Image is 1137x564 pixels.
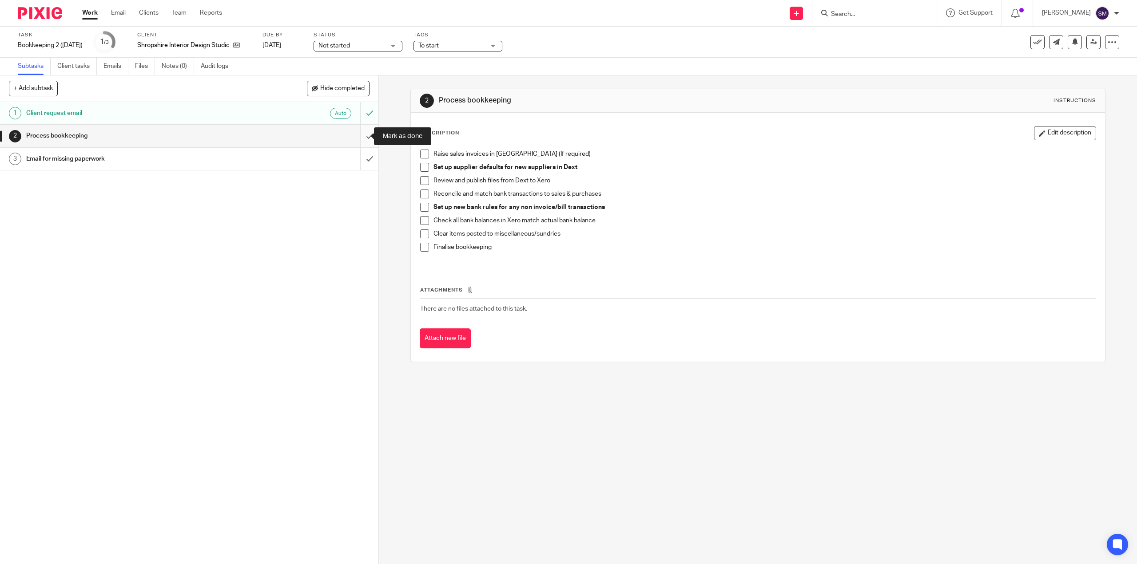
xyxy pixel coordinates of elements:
[330,108,351,119] div: Auto
[433,150,1095,158] p: Raise sales invoices in [GEOGRAPHIC_DATA] (If required)
[433,189,1095,198] p: Reconcile and match bank transactions to sales & purchases
[439,96,777,105] h1: Process bookkeeping
[18,41,83,50] div: Bookkeeping 2 (Tuesday)
[18,58,51,75] a: Subtasks
[1034,126,1096,140] button: Edit description
[830,11,910,19] input: Search
[103,58,128,75] a: Emails
[200,8,222,17] a: Reports
[82,8,98,17] a: Work
[958,10,993,16] span: Get Support
[1095,6,1109,20] img: svg%3E
[314,32,402,39] label: Status
[1054,97,1096,104] div: Instructions
[262,32,302,39] label: Due by
[420,94,434,108] div: 2
[111,8,126,17] a: Email
[100,37,109,47] div: 1
[26,152,243,166] h1: Email for missing paperwork
[420,306,527,312] span: There are no files attached to this task.
[262,42,281,48] span: [DATE]
[1042,8,1091,17] p: [PERSON_NAME]
[433,216,1095,225] p: Check all bank balances in Xero match actual bank balance
[26,106,243,120] h1: Client request email
[9,81,58,96] button: + Add subtask
[418,43,439,49] span: To start
[57,58,97,75] a: Client tasks
[9,130,21,142] div: 2
[420,130,459,137] p: Description
[318,43,350,49] span: Not started
[433,164,577,170] strong: Set up supplier defaults for new suppliers in Dext
[18,32,83,39] label: Task
[9,153,21,165] div: 3
[172,8,187,17] a: Team
[104,40,109,45] small: /3
[320,85,365,92] span: Hide completed
[420,328,471,348] button: Attach new file
[433,204,605,210] strong: Set up new bank rules for any non invoice/bill transactions
[18,7,62,19] img: Pixie
[307,81,370,96] button: Hide completed
[139,8,159,17] a: Clients
[420,288,463,292] span: Attachments
[433,243,1095,252] p: Finalise bookkeeping
[433,176,1095,185] p: Review and publish files from Dext to Xero
[9,107,21,119] div: 1
[137,41,229,50] p: Shropshire Interior Design Studio Ltd
[26,129,243,142] h1: Process bookkeeping
[135,58,155,75] a: Files
[18,41,83,50] div: Bookkeeping 2 ([DATE])
[201,58,235,75] a: Audit logs
[162,58,194,75] a: Notes (0)
[137,32,251,39] label: Client
[413,32,502,39] label: Tags
[433,229,1095,238] p: Clear items posted to miscellaneous/sundries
